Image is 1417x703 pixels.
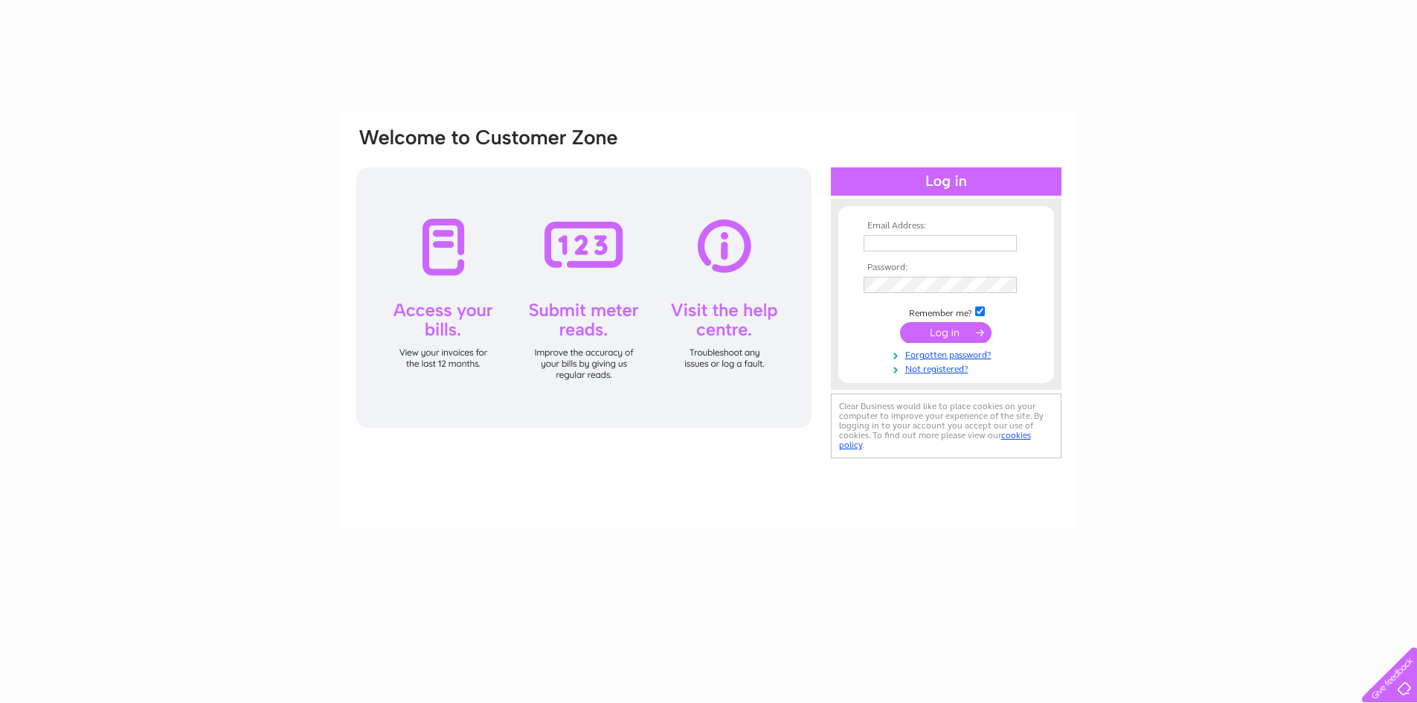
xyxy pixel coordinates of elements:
[864,361,1032,375] a: Not registered?
[860,263,1032,273] th: Password:
[900,322,992,343] input: Submit
[839,430,1031,450] a: cookies policy
[860,304,1032,319] td: Remember me?
[831,394,1061,458] div: Clear Business would like to place cookies on your computer to improve your experience of the sit...
[864,347,1032,361] a: Forgotten password?
[860,221,1032,231] th: Email Address:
